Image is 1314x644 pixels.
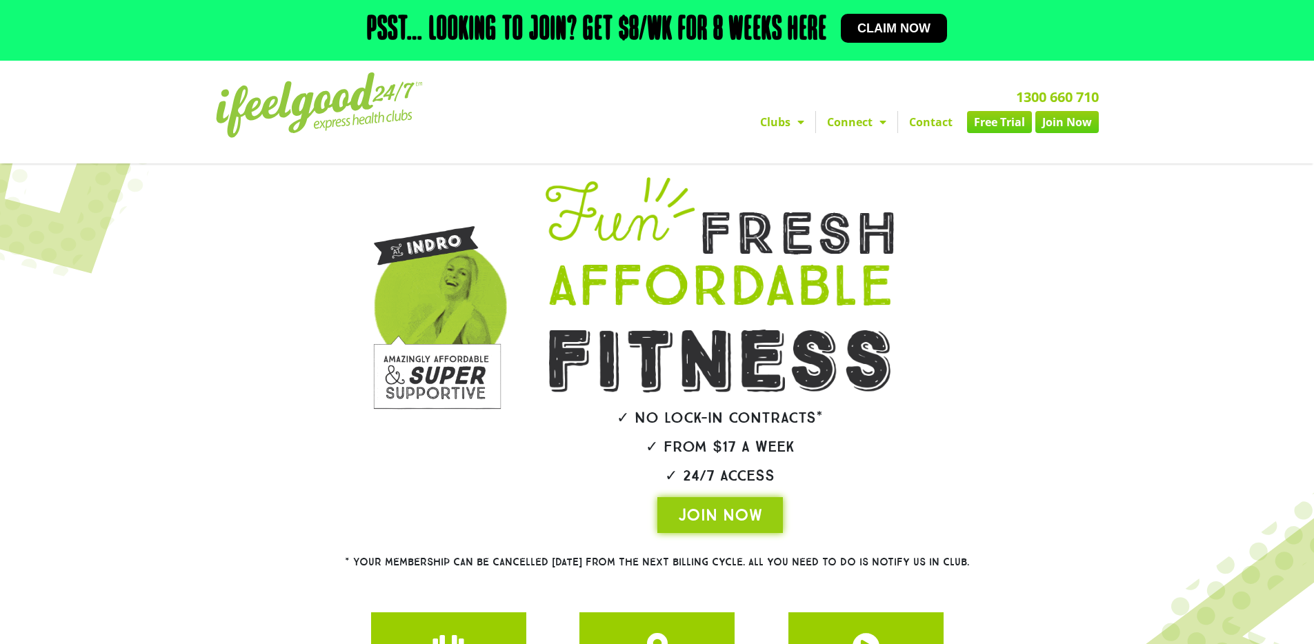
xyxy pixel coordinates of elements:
a: Join Now [1035,111,1099,133]
nav: Menu [530,111,1099,133]
h2: * Your membership can be cancelled [DATE] from the next billing cycle. All you need to do is noti... [295,557,1019,567]
a: Free Trial [967,111,1032,133]
h2: ✓ 24/7 Access [507,468,933,483]
h2: ✓ From $17 a week [507,439,933,454]
h2: Psst… Looking to join? Get $8/wk for 8 weeks here [367,14,827,47]
a: Connect [816,111,897,133]
a: Claim now [841,14,947,43]
a: Clubs [749,111,815,133]
a: JOIN NOW [657,497,783,533]
span: Claim now [857,22,930,34]
a: 1300 660 710 [1016,88,1099,106]
a: Contact [898,111,964,133]
h2: ✓ No lock-in contracts* [507,410,933,425]
span: JOIN NOW [678,504,762,526]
